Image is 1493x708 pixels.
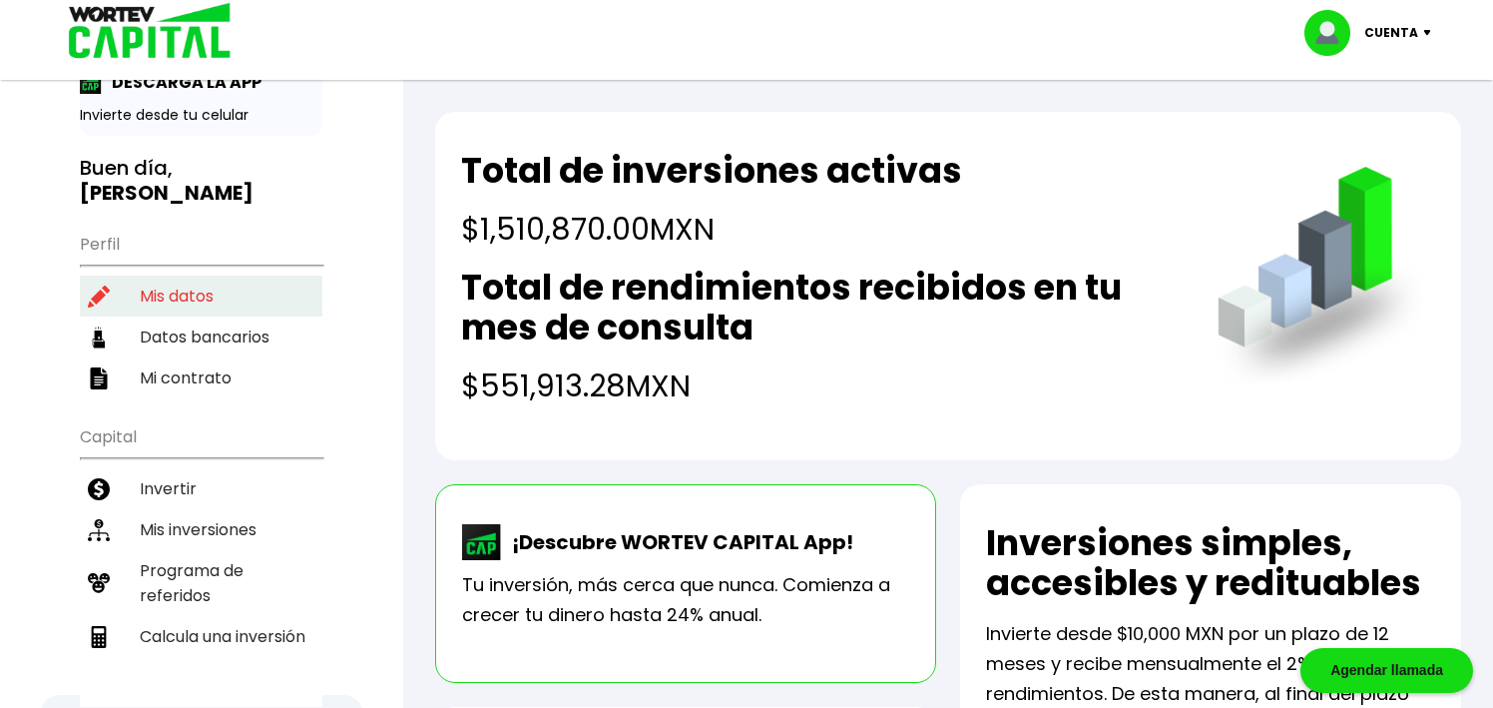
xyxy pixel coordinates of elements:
[88,572,110,594] img: recomiendanos-icon.9b8e9327.svg
[88,327,110,349] img: datos-icon.10cf9172.svg
[80,550,322,616] a: Programa de referidos
[80,509,322,550] a: Mis inversiones
[502,527,853,557] p: ¡Descubre WORTEV CAPITAL App!
[80,179,253,207] b: [PERSON_NAME]
[88,367,110,389] img: contrato-icon.f2db500c.svg
[1364,18,1418,48] p: Cuenta
[80,222,322,398] ul: Perfil
[986,523,1435,603] h2: Inversiones simples, accesibles y redituables
[461,363,1178,408] h4: $551,913.28 MXN
[1418,30,1445,36] img: icon-down
[80,276,322,317] a: Mis datos
[88,626,110,648] img: calculadora-icon.17d418c4.svg
[80,72,102,94] img: app-icon
[80,468,322,509] a: Invertir
[80,414,322,707] ul: Capital
[102,70,261,95] p: DESCARGA LA APP
[1300,648,1473,693] div: Agendar llamada
[462,524,502,560] img: wortev-capital-app-icon
[80,156,322,206] h3: Buen día,
[80,105,322,126] p: Invierte desde tu celular
[88,478,110,500] img: invertir-icon.b3b967d7.svg
[80,317,322,357] a: Datos bancarios
[461,151,962,191] h2: Total de inversiones activas
[461,268,1178,348] h2: Total de rendimientos recibidos en tu mes de consulta
[1209,167,1435,393] img: grafica.516fef24.png
[462,570,909,630] p: Tu inversión, más cerca que nunca. Comienza a crecer tu dinero hasta 24% anual.
[80,357,322,398] a: Mi contrato
[88,519,110,541] img: inversiones-icon.6695dc30.svg
[88,286,110,308] img: editar-icon.952d3147.svg
[1304,10,1364,56] img: profile-image
[461,207,962,252] h4: $1,510,870.00 MXN
[80,616,322,657] a: Calcula una inversión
